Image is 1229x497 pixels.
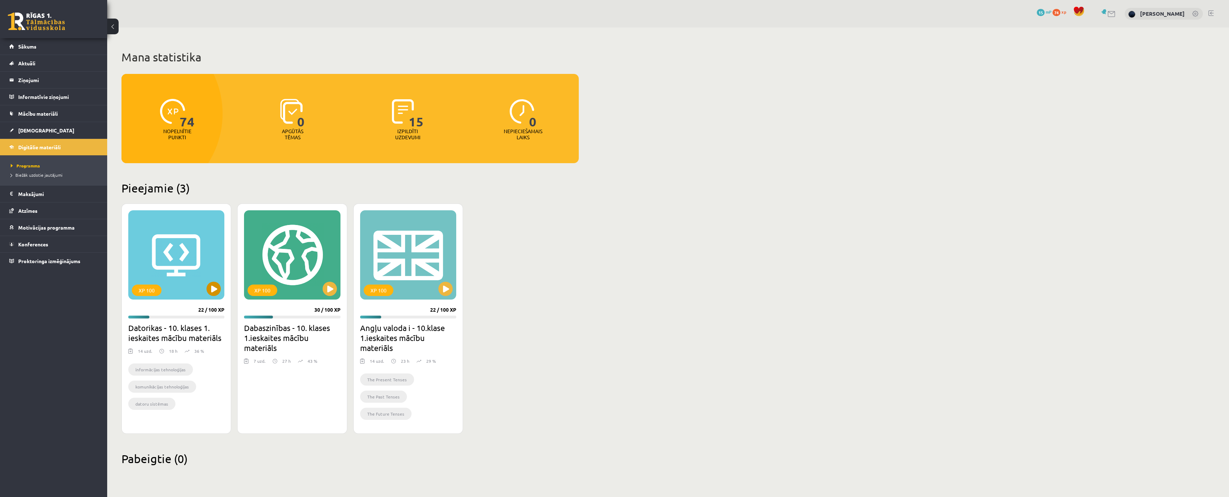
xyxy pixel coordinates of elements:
[128,323,224,343] h2: Datorikas - 10. klases 1. ieskaites mācību materiāls
[18,258,80,264] span: Proktoringa izmēģinājums
[18,241,48,247] span: Konferences
[279,128,307,140] p: Apgūtās tēmas
[504,128,542,140] p: Nepieciešamais laiks
[370,358,384,368] div: 14 uzd.
[18,110,58,117] span: Mācību materiāli
[297,99,305,128] span: 0
[160,99,185,124] img: icon-xp-0682a9bc20223a9ccc6f5883a126b849a74cddfe5390d2b41b4391c66f2066e7.svg
[509,99,534,124] img: icon-clock-7be60019b62300814b6bd22b8e044499b485619524d84068768e800edab66f18.svg
[18,89,98,105] legend: Informatīvie ziņojumi
[128,398,175,410] li: datoru sistēmas
[18,224,75,231] span: Motivācijas programma
[194,348,204,354] p: 36 %
[360,408,412,420] li: The Future Tenses
[529,99,537,128] span: 0
[132,285,161,296] div: XP 100
[138,348,152,358] div: 14 uzd.
[9,89,98,105] a: Informatīvie ziņojumi
[1037,9,1051,15] a: 15 mP
[394,128,422,140] p: Izpildīti uzdevumi
[401,358,409,364] p: 23 h
[11,163,40,169] span: Programma
[1140,10,1185,17] a: [PERSON_NAME]
[1046,9,1051,15] span: mP
[254,358,265,368] div: 7 uzd.
[169,348,178,354] p: 18 h
[9,186,98,202] a: Maksājumi
[18,127,74,134] span: [DEMOGRAPHIC_DATA]
[9,202,98,219] a: Atzīmes
[9,219,98,236] a: Motivācijas programma
[121,50,579,64] h1: Mana statistika
[180,99,195,128] span: 74
[280,99,303,124] img: icon-learned-topics-4a711ccc23c960034f471b6e78daf4a3bad4a20eaf4de84257b87e66633f6470.svg
[248,285,277,296] div: XP 100
[18,43,36,50] span: Sākums
[364,285,393,296] div: XP 100
[8,12,65,30] a: Rīgas 1. Tālmācības vidusskola
[9,72,98,88] a: Ziņojumi
[11,162,100,169] a: Programma
[11,172,63,178] span: Biežāk uzdotie jautājumi
[9,122,98,139] a: [DEMOGRAPHIC_DATA]
[128,363,193,376] li: informācijas tehnoloģijas
[9,139,98,155] a: Digitālie materiāli
[121,181,579,195] h2: Pieejamie (3)
[392,99,414,124] img: icon-completed-tasks-ad58ae20a441b2904462921112bc710f1caf180af7a3daa7317a5a94f2d26646.svg
[1128,11,1135,18] img: Nikolass Karpjuks
[282,358,291,364] p: 27 h
[244,323,340,353] h2: Dabaszinības - 10. klases 1.ieskaites mācību materiāls
[1061,9,1066,15] span: xp
[163,128,191,140] p: Nopelnītie punkti
[18,186,98,202] legend: Maksājumi
[18,144,61,150] span: Digitālie materiāli
[121,452,579,466] h2: Pabeigtie (0)
[426,358,436,364] p: 29 %
[9,38,98,55] a: Sākums
[9,236,98,252] a: Konferences
[18,60,35,66] span: Aktuāli
[360,391,407,403] li: The Past Tenses
[9,253,98,269] a: Proktoringa izmēģinājums
[18,207,38,214] span: Atzīmes
[308,358,317,364] p: 43 %
[360,323,456,353] h2: Angļu valoda i - 10.klase 1.ieskaites mācību materiāls
[9,105,98,122] a: Mācību materiāli
[18,72,98,88] legend: Ziņojumi
[128,381,196,393] li: komunikācijas tehnoloģijas
[1053,9,1060,16] span: 74
[11,172,100,178] a: Biežāk uzdotie jautājumi
[409,99,424,128] span: 15
[9,55,98,71] a: Aktuāli
[1053,9,1070,15] a: 74 xp
[360,373,414,386] li: The Present Tenses
[1037,9,1045,16] span: 15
